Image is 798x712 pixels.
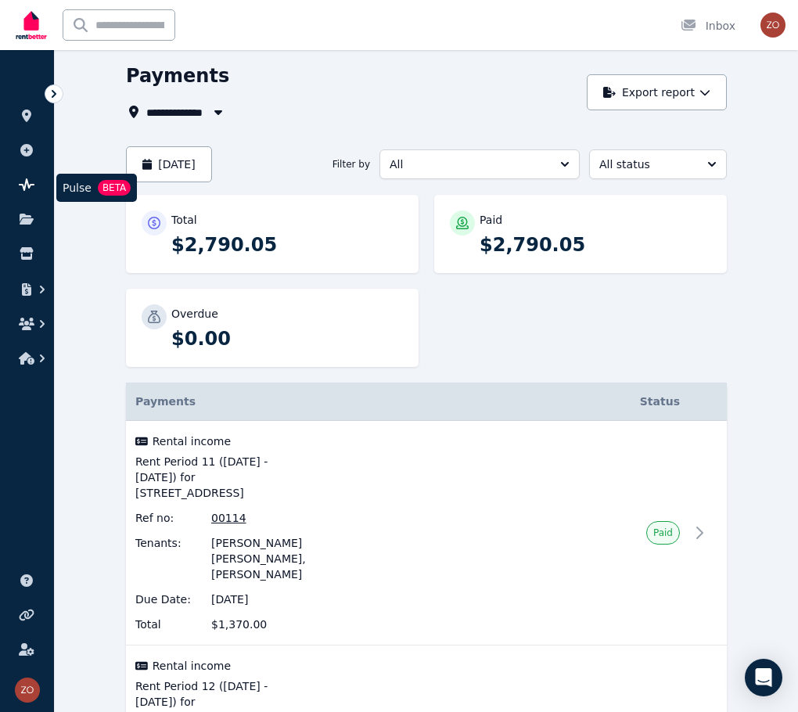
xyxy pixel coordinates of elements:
[589,149,727,179] button: All status
[171,326,403,351] p: $0.00
[171,232,403,257] p: $2,790.05
[390,156,548,172] span: All
[135,617,202,632] span: Total
[211,592,306,607] span: [DATE]
[211,535,306,582] span: [PERSON_NAME] [PERSON_NAME], [PERSON_NAME]
[15,678,40,703] img: Zachary Oosthuizen
[745,659,782,696] div: Open Intercom Messenger
[332,158,370,171] span: Filter by
[599,156,695,172] span: All status
[653,527,673,539] span: Paid
[211,617,306,632] span: $1,370.00
[153,433,231,449] span: Rental income
[135,510,202,526] span: Ref no:
[135,535,202,582] span: Tenants:
[760,13,785,38] img: Zachary Oosthuizen
[171,212,197,228] p: Total
[126,146,212,182] button: [DATE]
[13,5,50,45] img: RentBetter
[98,180,131,196] span: BETA
[480,212,502,228] p: Paid
[681,18,735,34] div: Inbox
[153,658,231,674] span: Rental income
[379,149,580,179] button: All
[587,74,727,110] button: Export report
[135,395,196,408] span: Payments
[480,232,711,257] p: $2,790.05
[126,63,229,88] h1: Payments
[135,454,306,501] span: Rent Period 11 ([DATE] - [DATE]) for [STREET_ADDRESS]
[135,592,202,607] span: Due Date:
[315,383,689,421] th: Status
[171,306,218,322] p: Overdue
[211,510,306,526] span: 00114
[63,180,92,196] span: Pulse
